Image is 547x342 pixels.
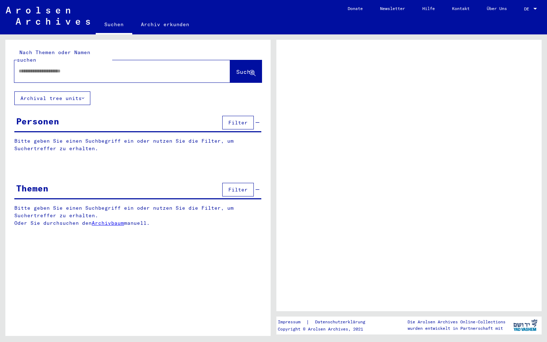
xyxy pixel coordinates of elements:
[96,16,132,34] a: Suchen
[228,186,248,193] span: Filter
[228,119,248,126] span: Filter
[92,220,124,226] a: Archivbaum
[512,316,539,334] img: yv_logo.png
[6,7,90,25] img: Arolsen_neg.svg
[230,60,262,82] button: Suche
[236,68,254,75] span: Suche
[222,183,254,196] button: Filter
[16,182,48,195] div: Themen
[278,318,306,326] a: Impressum
[408,319,505,325] p: Die Arolsen Archives Online-Collections
[278,326,374,332] p: Copyright © Arolsen Archives, 2021
[14,137,261,152] p: Bitte geben Sie einen Suchbegriff ein oder nutzen Sie die Filter, um Suchertreffer zu erhalten.
[278,318,374,326] div: |
[16,115,59,128] div: Personen
[132,16,198,33] a: Archiv erkunden
[17,49,90,63] mat-label: Nach Themen oder Namen suchen
[14,91,90,105] button: Archival tree units
[14,204,262,227] p: Bitte geben Sie einen Suchbegriff ein oder nutzen Sie die Filter, um Suchertreffer zu erhalten. O...
[408,325,505,332] p: wurden entwickelt in Partnerschaft mit
[524,6,532,11] span: DE
[222,116,254,129] button: Filter
[309,318,374,326] a: Datenschutzerklärung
